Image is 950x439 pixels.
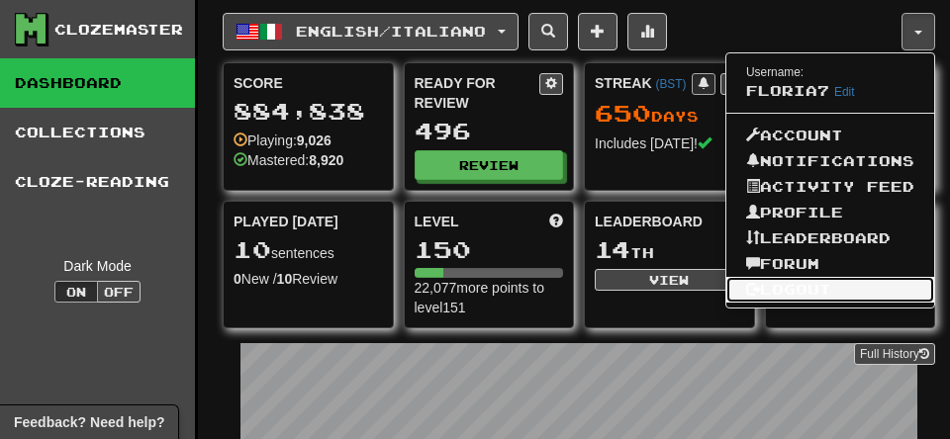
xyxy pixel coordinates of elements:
small: Username: [746,65,804,79]
a: Notifications [726,148,934,174]
a: Leaderboard [726,225,934,251]
a: Profile [726,200,934,225]
a: Logout [726,277,934,303]
a: Edit [834,85,855,99]
span: Floria7 [746,82,829,99]
span: Open feedback widget [14,412,164,432]
a: Activity Feed [726,174,934,200]
a: Forum [726,251,934,277]
a: Account [726,123,934,148]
